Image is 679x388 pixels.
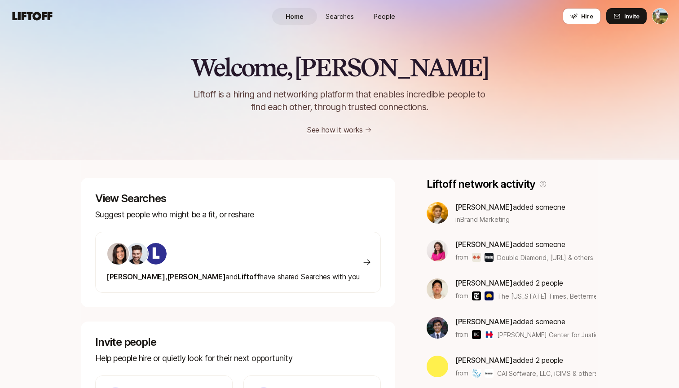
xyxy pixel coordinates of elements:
[427,317,448,339] img: 4640b0e7_2b03_4c4f_be34_fa460c2e5c38.jpg
[624,12,639,21] span: Invite
[455,238,593,250] p: added someone
[455,203,513,212] span: [PERSON_NAME]
[95,336,381,348] p: Invite people
[179,88,500,113] p: Liftoff is a hiring and networking platform that enables incredible people to find each other, th...
[106,272,165,281] span: [PERSON_NAME]
[472,291,481,300] img: The New York Times
[106,272,360,281] span: have shared Searches with you
[455,252,468,263] p: from
[455,240,513,249] span: [PERSON_NAME]
[455,291,468,301] p: from
[317,8,362,25] a: Searches
[653,9,668,24] img: Tyler Kieft
[485,330,494,339] img: Hillary for America
[427,278,448,300] img: c3894d86_b3f1_4e23_a0e4_4d923f503b0e.jpg
[126,243,148,265] img: 7bf30482_e1a5_47b4_9e0f_fc49ddd24bf6.jpg
[455,278,513,287] span: [PERSON_NAME]
[307,125,363,134] a: See how it works
[455,356,513,365] span: [PERSON_NAME]
[455,368,468,379] p: from
[145,243,167,265] img: ACg8ocKIuO9-sklR2KvA8ZVJz4iZ_g9wtBiQREC3t8A94l4CTg=s160-c
[225,272,238,281] span: and
[497,254,593,261] span: Double Diamond, [URL] & others
[581,12,593,21] span: Hire
[427,178,535,190] p: Liftoff network activity
[374,12,395,21] span: People
[455,317,513,326] span: [PERSON_NAME]
[472,330,481,339] img: Brennan Center for Justice
[455,201,565,213] p: added someone
[427,240,448,261] img: 9e09e871_5697_442b_ae6e_b16e3f6458f8.jpg
[95,192,381,205] p: View Searches
[497,292,630,300] span: The [US_STATE] Times, Betterment & others
[455,316,596,327] p: added someone
[107,243,129,265] img: 71d7b91d_d7cb_43b4_a7ea_a9b2f2cc6e03.jpg
[563,8,601,24] button: Hire
[652,8,668,24] button: Tyler Kieft
[472,369,481,378] img: CAI Software, LLC
[472,253,481,262] img: Double Diamond
[272,8,317,25] a: Home
[95,208,381,221] p: Suggest people who might be a fit, or reshare
[427,356,448,377] img: ACg8ocJ2W33J9lXOM5h6IMpbHN7rIx5DgGkktEgTNgsVIsbsMejX_p2LUA=s160-c
[497,370,598,377] span: CAI Software, LLC, iCIMS & others
[191,54,489,81] h2: Welcome, [PERSON_NAME]
[427,202,448,224] img: c749752d_5ea4_4c6b_8935_6918de9c0300.jpg
[286,12,304,21] span: Home
[485,253,494,262] img: Avantos.ai
[95,352,381,365] p: Help people hire or quietly look for their next opportunity
[485,291,494,300] img: Betterment
[326,12,354,21] span: Searches
[362,8,407,25] a: People
[238,272,260,281] span: Liftoff
[455,329,468,340] p: from
[455,354,596,366] p: added 2 people
[606,8,647,24] button: Invite
[167,272,226,281] span: [PERSON_NAME]
[165,272,167,281] span: ,
[455,277,596,289] p: added 2 people
[485,369,494,378] img: iCIMS
[455,215,510,224] span: in Brand Marketing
